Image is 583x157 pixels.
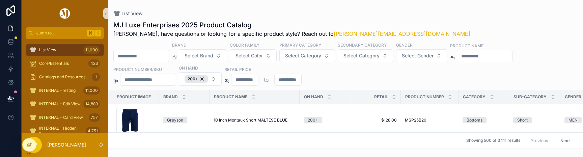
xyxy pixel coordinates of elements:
span: Select Gender [402,52,434,59]
button: Next [556,135,575,146]
div: 200+ [308,117,318,123]
span: Gender [565,94,581,100]
span: List View [121,10,143,17]
span: Product Name [214,94,247,100]
span: INTERNAL - Hidden Items [39,126,83,136]
span: Jump to... [36,30,84,36]
label: On Hand [179,65,198,71]
label: Retail Price [224,66,251,72]
label: Product Name [450,43,483,49]
div: 200+ [185,75,208,83]
span: 10 Inch Montauk Short MALTESE BLUE [214,117,287,123]
span: Select Color [235,52,263,59]
span: Brand [163,94,178,100]
a: MSP25B20 [405,117,454,123]
div: 4,751 [86,127,100,135]
div: MEN [568,117,578,123]
div: 757 [89,113,100,122]
span: Select Category [285,52,321,59]
img: App logo [58,8,71,19]
span: List View [39,47,56,53]
a: INTERNAL - Card View757 [26,111,104,124]
a: INTERNAL - Edit View14,889 [26,98,104,110]
div: Greyson [167,117,183,123]
span: MSP25B20 [405,117,426,123]
button: Jump to...K [26,27,104,39]
span: Product Image [117,94,151,100]
button: Select Button [179,72,222,86]
span: INTERNAL - Edit View [39,101,81,107]
a: Core/Essentials423 [26,57,104,70]
label: Product Number/SKU [113,66,162,72]
span: On Hand [304,94,323,100]
span: Category [463,94,485,100]
button: Select Button [338,49,393,62]
span: Showing 500 of 3411 results [466,138,520,143]
span: Product Number [405,94,444,100]
label: Secondary Category [338,42,387,48]
div: 11,000 [83,46,100,54]
a: [PERSON_NAME][EMAIL_ADDRESS][DOMAIN_NAME] [334,30,470,37]
span: K [95,30,101,36]
button: Select Button [179,49,227,62]
span: Select Brand [185,52,213,59]
button: Select Button [230,49,277,62]
label: Primary Category [279,42,321,48]
a: INTERNAL - Hidden Items4,751 [26,125,104,137]
label: Color Family [230,42,259,48]
a: Greyson [163,117,205,123]
span: INTERNAL -Testing [39,88,76,93]
button: Select Button [396,49,447,62]
span: Core/Essentials [39,61,69,66]
span: Retail [374,94,388,100]
span: Select Category [343,52,380,59]
a: $128.00 [354,117,397,123]
div: Bottoms [467,117,482,123]
a: Catalogs and Resources1 [26,71,104,83]
div: Short [517,117,528,123]
a: INTERNAL -Testing11,000 [26,84,104,97]
a: Bottoms [463,117,505,123]
span: [PERSON_NAME], have questions or looking for a specific product style? Reach out to [113,30,470,38]
a: Short [513,117,556,123]
div: 1 [92,73,100,81]
a: 200+ [304,117,346,123]
a: List View11,000 [26,44,104,56]
span: INTERNAL - Card View [39,115,83,120]
p: to [264,76,269,84]
button: Select Button [279,49,335,62]
p: [PERSON_NAME] [47,141,86,148]
div: 11,000 [83,86,100,95]
label: Brand [172,42,187,48]
div: scrollable content [22,39,108,133]
button: Unselect I_200 [185,75,208,83]
label: Gender [396,42,413,48]
div: 14,889 [83,100,100,108]
span: Sub-Category [513,94,547,100]
span: Catalogs and Resources [39,74,85,80]
a: List View [113,10,143,17]
h1: MJ Luxe Enterprises 2025 Product Catalog [113,20,470,30]
div: 423 [88,59,100,68]
a: 10 Inch Montauk Short MALTESE BLUE [214,117,296,123]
